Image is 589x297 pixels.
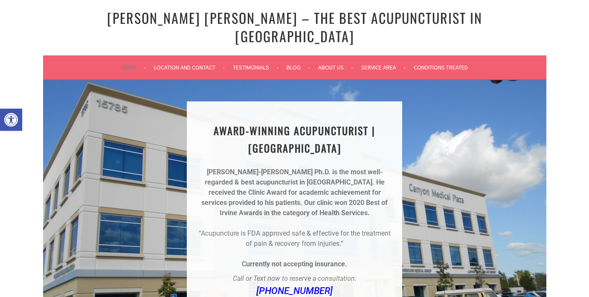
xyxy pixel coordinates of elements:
[107,8,482,46] a: [PERSON_NAME] [PERSON_NAME] – The Best Acupuncturist In [GEOGRAPHIC_DATA]
[233,62,279,72] a: Testimonials
[205,168,383,186] strong: [PERSON_NAME]-[PERSON_NAME] Ph.D. is the most well-regarded & best acupuncturist in [GEOGRAPHIC_D...
[414,62,468,72] a: Conditions Treated
[233,274,357,283] em: Call or Text now to reserve a consultation:
[122,62,146,72] a: Home
[154,62,225,72] a: Location and Contact
[197,122,392,157] h1: AWARD-WINNING ACUPUNCTURIST | [GEOGRAPHIC_DATA]
[242,260,347,268] strong: Currently not accepting insurance.
[287,62,310,72] a: Blog
[318,62,353,72] a: About Us
[256,285,333,296] a: [PHONE_NUMBER]
[361,62,406,72] a: Service Area
[197,228,392,249] p: “Acupuncture is FDA approved safe & effective for the treatment of pain & recovery from injuries.”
